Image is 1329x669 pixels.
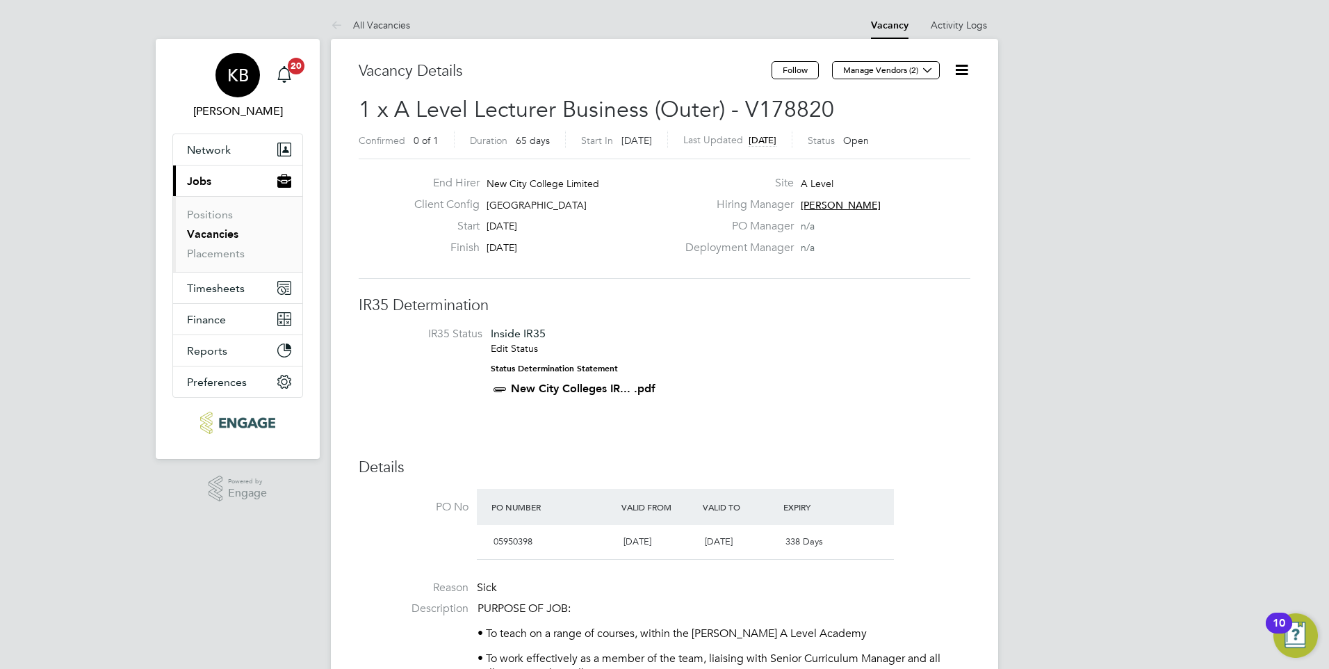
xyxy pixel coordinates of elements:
span: Timesheets [187,282,245,295]
span: Jobs [187,175,211,188]
a: KB[PERSON_NAME] [172,53,303,120]
label: Finish [403,241,480,255]
label: End Hirer [403,176,480,191]
span: New City College Limited [487,177,599,190]
button: Follow [772,61,819,79]
a: New City Colleges IR... .pdf [511,382,655,395]
span: n/a [801,241,815,254]
label: Client Config [403,198,480,212]
div: PO Number [488,494,618,519]
label: Last Updated [683,134,743,146]
span: 65 days [516,134,550,147]
label: Duration [470,134,507,147]
span: [DATE] [749,134,776,146]
span: 20 [288,58,304,74]
label: PO No [359,500,468,515]
label: Site [677,176,794,191]
a: All Vacancies [331,19,410,31]
button: Preferences [173,366,302,397]
span: [GEOGRAPHIC_DATA] [487,199,587,211]
span: Kerry Baker [172,103,303,120]
span: 338 Days [785,535,823,547]
h3: Details [359,458,970,478]
label: PO Manager [677,219,794,234]
div: 10 [1273,623,1285,641]
a: Activity Logs [931,19,987,31]
span: 05950398 [494,535,532,547]
p: PURPOSE OF JOB: [478,602,970,616]
span: [DATE] [621,134,652,147]
label: Start [403,219,480,234]
span: [DATE] [705,535,733,547]
span: [DATE] [487,220,517,232]
span: Inside IR35 [491,327,546,340]
div: Valid From [618,494,699,519]
span: KB [227,66,249,84]
span: Powered by [228,476,267,487]
button: Network [173,134,302,165]
label: Status [808,134,835,147]
button: Finance [173,304,302,334]
a: Vacancies [187,227,238,241]
label: Start In [581,134,613,147]
a: Positions [187,208,233,221]
label: Deployment Manager [677,241,794,255]
a: Edit Status [491,342,538,355]
nav: Main navigation [156,39,320,459]
p: • To teach on a range of courses, within the [PERSON_NAME] A Level Academy [478,627,970,641]
button: Manage Vendors (2) [832,61,940,79]
label: Reason [359,581,468,595]
span: n/a [801,220,815,232]
span: Preferences [187,376,247,389]
span: Reports [187,344,227,357]
span: Engage [228,487,267,499]
span: [PERSON_NAME] [801,199,881,211]
span: 0 of 1 [414,134,439,147]
div: Jobs [173,196,302,272]
span: Open [843,134,869,147]
a: Powered byEngage [209,476,268,502]
span: Network [187,143,231,156]
img: ncclondon-logo-retina.png [200,412,275,434]
span: [DATE] [487,241,517,254]
label: IR35 Status [373,327,482,341]
button: Timesheets [173,273,302,303]
label: Hiring Manager [677,198,794,212]
h3: Vacancy Details [359,61,772,81]
label: Confirmed [359,134,405,147]
span: 1 x A Level Lecturer Business (Outer) - V178820 [359,96,834,123]
span: Finance [187,313,226,326]
strong: Status Determination Statement [491,364,618,373]
a: Placements [187,247,245,260]
h3: IR35 Determination [359,296,970,316]
a: Vacancy [871,19,908,31]
button: Open Resource Center, 10 new notifications [1273,613,1318,658]
button: Reports [173,335,302,366]
div: Expiry [780,494,861,519]
span: [DATE] [623,535,651,547]
a: 20 [270,53,298,97]
a: Go to home page [172,412,303,434]
span: A Level [801,177,833,190]
div: Valid To [699,494,781,519]
button: Jobs [173,166,302,196]
span: Sick [477,581,497,595]
label: Description [359,602,468,616]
